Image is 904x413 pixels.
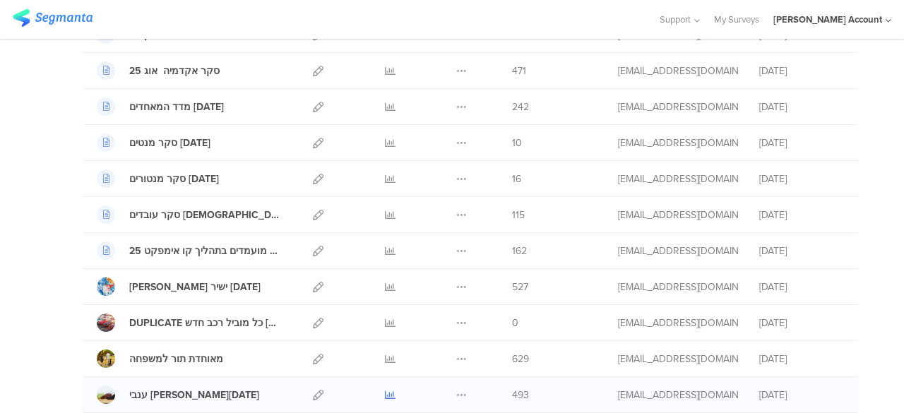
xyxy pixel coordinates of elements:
[618,100,738,114] div: afkar2005@gmail.com
[129,100,224,114] div: מדד המאחדים אוגוסט 25
[97,313,282,332] a: DUPLICATE כל מוביל רכב חדש [DATE]
[618,136,738,150] div: afkar2005@gmail.com
[97,241,282,260] a: סקר מועמדים בתהליך קו אימפקט 25
[759,208,844,222] div: [DATE]
[759,172,844,186] div: [DATE]
[512,208,525,222] span: 115
[660,13,691,26] span: Support
[97,385,259,404] a: ענבי [PERSON_NAME][DATE]
[129,208,282,222] div: סקר עובדים ערבים שהושמו אוגוסט 25
[759,64,844,78] div: [DATE]
[512,136,522,150] span: 10
[618,280,738,294] div: afkar2005@gmail.com
[129,64,220,78] div: סקר אקדמיה אוג 25
[512,100,529,114] span: 242
[759,388,844,402] div: [DATE]
[618,316,738,330] div: afkar2005@gmail.com
[759,100,844,114] div: [DATE]
[13,9,93,27] img: segmanta logo
[759,136,844,150] div: [DATE]
[129,316,282,330] div: DUPLICATE כל מוביל רכב חדש יולי 25
[618,64,738,78] div: afkar2005@gmail.com
[759,244,844,258] div: [DATE]
[618,208,738,222] div: afkar2005@gmail.com
[97,205,282,224] a: סקר עובדים [DEMOGRAPHIC_DATA] שהושמו [DATE]
[618,388,738,402] div: afkar2005@gmail.com
[129,172,219,186] div: סקר מנטורים אוגוסט 25
[129,352,223,366] div: מאוחדת תור למשפחה
[759,280,844,294] div: [DATE]
[512,388,529,402] span: 493
[129,280,261,294] div: מימון ישיר אוגוסט 25
[618,244,738,258] div: afkar2005@gmail.com
[97,169,219,188] a: סקר מנטורים [DATE]
[97,349,223,368] a: מאוחדת תור למשפחה
[512,172,521,186] span: 16
[129,136,210,150] div: סקר מנטים אוגוסט 25
[512,64,526,78] span: 471
[129,388,259,402] div: ענבי טלי יולי 2025
[129,244,282,258] div: סקר מועמדים בתהליך קו אימפקט 25
[618,352,738,366] div: afkar2005@gmail.com
[618,172,738,186] div: afkar2005@gmail.com
[773,13,882,26] div: [PERSON_NAME] Account
[512,280,528,294] span: 527
[97,133,210,152] a: סקר מנטים [DATE]
[97,97,224,116] a: מדד המאחדים [DATE]
[759,316,844,330] div: [DATE]
[512,316,518,330] span: 0
[759,352,844,366] div: [DATE]
[97,277,261,296] a: [PERSON_NAME] ישיר [DATE]
[97,61,220,80] a: סקר אקדמיה אוג 25
[512,244,527,258] span: 162
[512,352,529,366] span: 629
